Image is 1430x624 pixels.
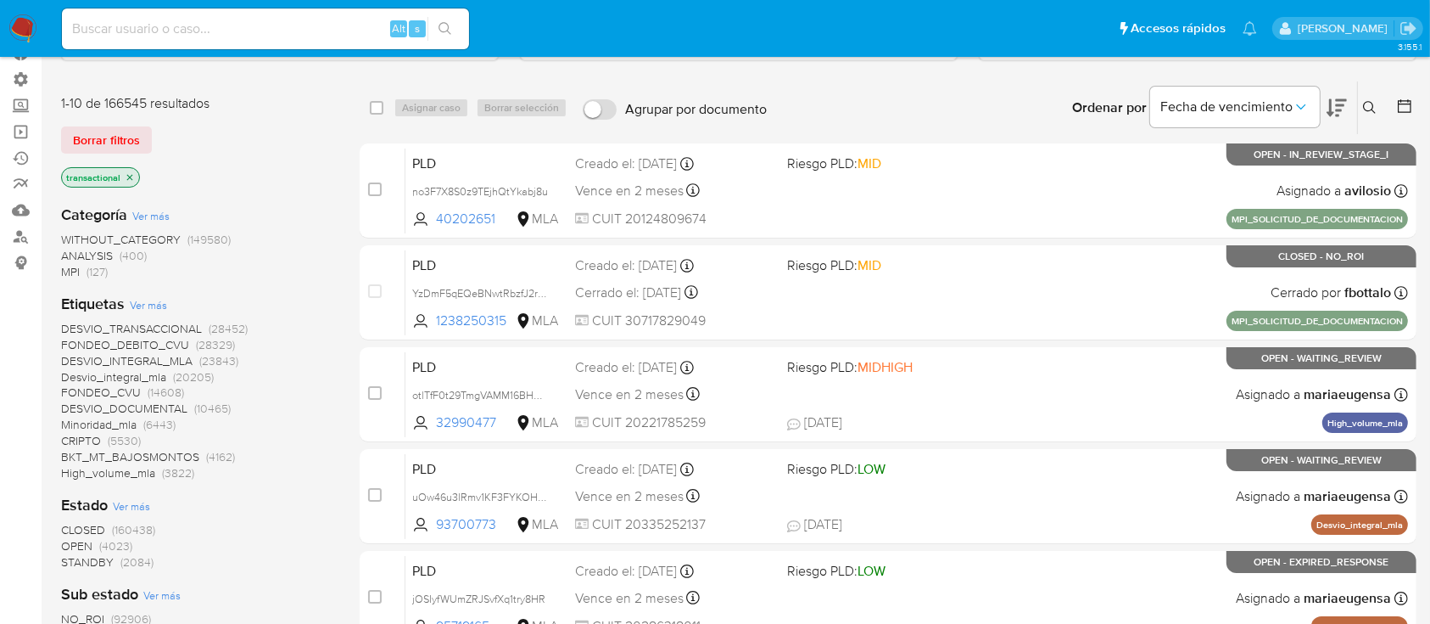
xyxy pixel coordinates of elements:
p: ezequiel.castrillon@mercadolibre.com [1298,20,1394,37]
span: 3.155.1 [1398,40,1422,53]
a: Notificaciones [1243,21,1257,36]
span: s [415,20,420,37]
span: Alt [392,20,405,37]
span: Accesos rápidos [1131,20,1226,37]
button: search-icon [427,17,462,41]
a: Salir [1399,20,1417,37]
input: Buscar usuario o caso... [62,18,469,40]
